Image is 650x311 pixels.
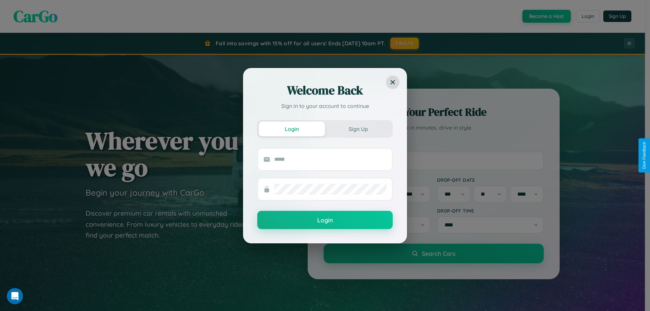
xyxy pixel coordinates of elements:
[325,121,391,136] button: Sign Up
[642,142,647,169] div: Give Feedback
[259,121,325,136] button: Login
[7,288,23,304] iframe: Intercom live chat
[257,82,393,98] h2: Welcome Back
[257,211,393,229] button: Login
[257,102,393,110] p: Sign in to your account to continue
